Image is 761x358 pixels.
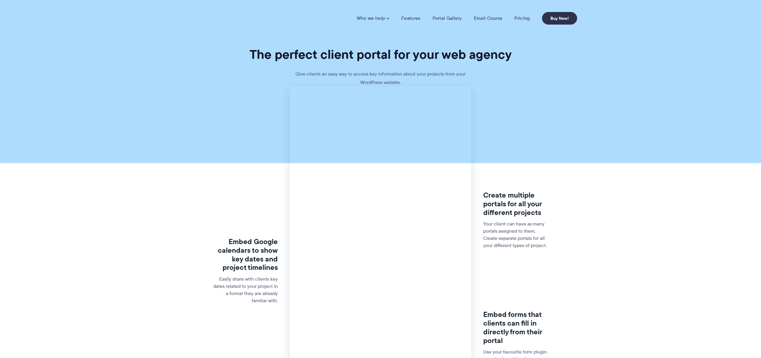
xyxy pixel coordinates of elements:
[212,237,278,272] h3: Embed Google calendars to show key dates and project timelines
[433,15,462,21] a: Portal Gallery
[483,220,549,249] p: Your client can have as many portals assigned to them. Create separate portals for all your diffe...
[401,15,420,21] a: Features
[291,70,471,87] p: Give clients an easy way to access key information about your projects from your WordPress website.
[542,12,577,25] a: Buy Now!
[212,276,278,304] p: Easily share with clients key dates related to your project in a format they are already familiar...
[483,310,549,345] h3: Embed forms that clients can fill in directly from their portal
[474,15,503,21] a: Email Course
[357,15,389,21] a: Who we help
[483,191,549,217] h3: Create multiple portals for all your different projects
[514,15,530,21] a: Pricing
